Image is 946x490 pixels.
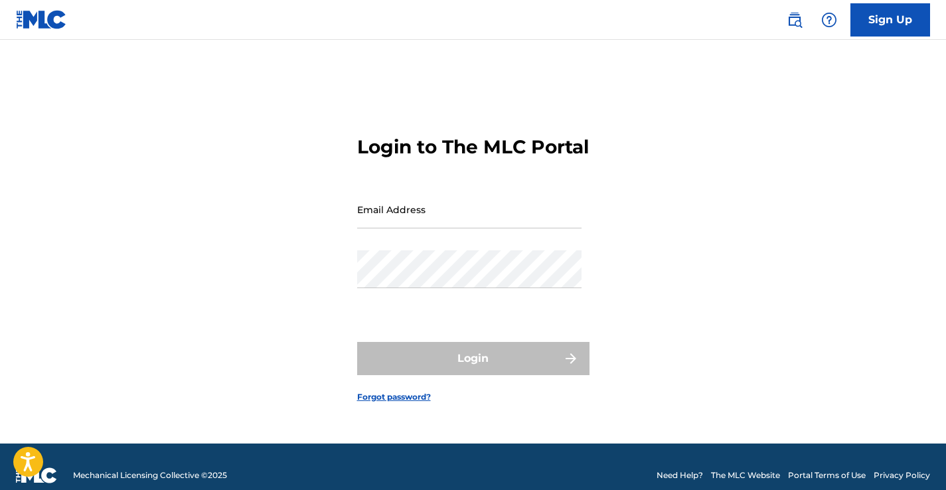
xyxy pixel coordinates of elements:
a: Forgot password? [357,391,431,403]
img: help [821,12,837,28]
a: Sign Up [850,3,930,37]
a: Need Help? [657,469,703,481]
span: Mechanical Licensing Collective © 2025 [73,469,227,481]
img: search [787,12,803,28]
a: The MLC Website [711,469,780,481]
img: MLC Logo [16,10,67,29]
img: logo [16,467,57,483]
a: Privacy Policy [874,469,930,481]
div: Help [816,7,842,33]
a: Portal Terms of Use [788,469,866,481]
a: Public Search [781,7,808,33]
h3: Login to The MLC Portal [357,135,589,159]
